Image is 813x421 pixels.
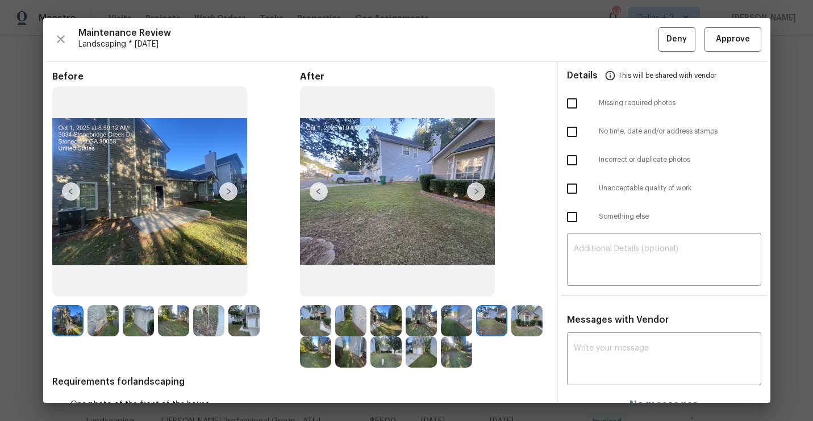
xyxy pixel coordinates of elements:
button: Approve [704,27,761,52]
img: left-chevron-button-url [310,182,328,201]
span: No time, date and/or address stamps [599,127,761,136]
div: Something else [558,203,770,231]
span: Messages with Vendor [567,315,669,324]
div: Missing required photos [558,89,770,118]
span: Maintenance Review [78,27,658,39]
span: Landscaping * [DATE] [78,39,658,50]
img: right-chevron-button-url [219,182,237,201]
span: Missing required photos [599,98,761,108]
h4: No messages [629,399,698,410]
li: One photo of the front of the house [70,399,548,410]
div: Unacceptable quality of work [558,174,770,203]
div: No time, date and/or address stamps [558,118,770,146]
span: Unacceptable quality of work [599,184,761,193]
img: right-chevron-button-url [467,182,485,201]
span: Deny [666,32,687,47]
span: This will be shared with vendor [618,62,716,89]
span: Something else [599,212,761,222]
span: Approve [716,32,750,47]
button: Deny [658,27,695,52]
div: Incorrect or duplicate photos [558,146,770,174]
span: After [300,71,548,82]
span: Requirements for landscaping [52,376,548,387]
span: Details [567,62,598,89]
span: Before [52,71,300,82]
span: Incorrect or duplicate photos [599,155,761,165]
img: left-chevron-button-url [62,182,80,201]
